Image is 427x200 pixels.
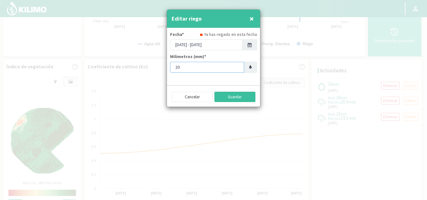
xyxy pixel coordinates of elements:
[170,39,243,50] div: [DATE] - [DATE]
[172,14,202,23] h4: Editar riego
[170,53,206,60] label: Milimetros (mm)*
[248,12,255,25] button: Close
[170,31,184,38] label: Fecha*
[214,92,256,102] button: Guardar
[204,31,257,38] label: Ya has regado en esta fecha
[249,13,254,24] span: ×
[172,92,213,102] button: Cancelar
